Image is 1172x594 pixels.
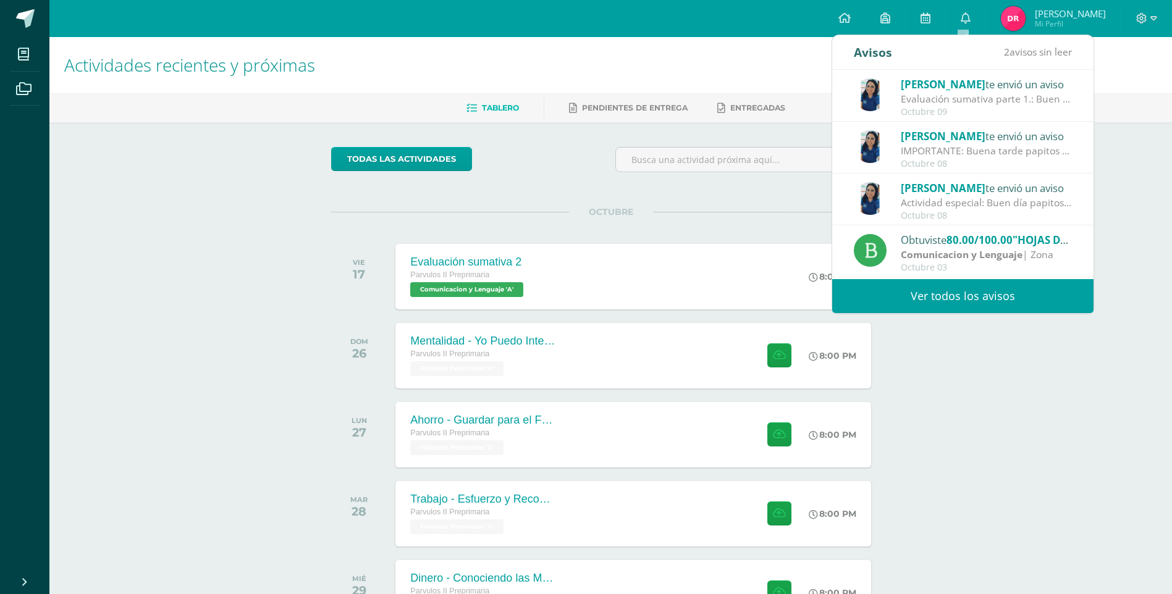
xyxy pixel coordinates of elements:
[901,262,1073,273] div: Octubre 03
[352,574,366,583] div: MIÉ
[730,103,785,112] span: Entregadas
[466,98,519,118] a: Tablero
[1013,233,1119,247] span: "HOJAS DE TRABAJO"
[350,504,368,519] div: 28
[809,429,856,440] div: 8:00 PM
[616,148,890,172] input: Busca una actividad próxima aquí...
[809,508,856,519] div: 8:00 PM
[1035,7,1106,20] span: [PERSON_NAME]
[901,144,1073,158] div: IMPORTANTE: Buena tarde papitos y mamitas, deseando éxitos en sus labores. Envió información impo...
[350,495,368,504] div: MAR
[410,282,523,297] span: Comunicacion y Lenguaje 'A'
[832,279,1094,313] a: Ver todos los avisos
[331,147,472,171] a: todas las Actividades
[410,270,489,279] span: Parvulos II Preprimaria
[901,129,985,143] span: [PERSON_NAME]
[353,267,365,282] div: 17
[1035,19,1106,29] span: Mi Perfil
[350,337,368,346] div: DOM
[350,346,368,361] div: 26
[410,349,489,358] span: Parvulos II Preprimaria
[410,429,489,437] span: Parvulos II Preprimaria
[809,350,856,361] div: 8:00 PM
[410,572,559,585] div: Dinero - Conociendo las Monedas
[901,159,1073,169] div: Octubre 08
[854,182,887,215] img: 86ee206e3a9667fb98d74310ffea825f.png
[1004,45,1010,59] span: 2
[410,519,504,534] span: Finanzas Personales 'U'
[410,256,526,269] div: Evaluación sumativa 2
[946,233,1013,247] span: 80.00/100.00
[410,361,504,376] span: Finanzas Personales 'U'
[901,248,1022,261] strong: Comunicacion y Lenguaje
[352,425,367,440] div: 27
[410,508,489,516] span: Parvulos II Preprimaria
[901,180,1073,196] div: te envió un aviso
[901,77,985,91] span: [PERSON_NAME]
[569,98,688,118] a: Pendientes de entrega
[809,271,856,282] div: 8:00 PM
[410,440,504,455] span: Finanzas Personales 'U'
[901,128,1073,144] div: te envió un aviso
[901,76,1073,92] div: te envió un aviso
[482,103,519,112] span: Tablero
[410,335,559,348] div: Mentalidad - Yo Puedo Intentarlo
[352,416,367,425] div: LUN
[901,92,1073,106] div: Evaluación sumativa parte 1.: Buen día papitos y mamitas, un gusto saludarlos. La entrega del la ...
[410,493,559,506] div: Trabajo - Esfuerzo y Recompensa
[64,53,315,77] span: Actividades recientes y próximas
[854,78,887,111] img: 86ee206e3a9667fb98d74310ffea825f.png
[901,248,1073,262] div: | Zona
[901,181,985,195] span: [PERSON_NAME]
[854,35,892,69] div: Avisos
[1001,6,1026,31] img: b3da1a496d90df0421b88717e3e3b16f.png
[901,211,1073,221] div: Octubre 08
[717,98,785,118] a: Entregadas
[353,258,365,267] div: VIE
[410,414,559,427] div: Ahorro - Guardar para el Futuro
[854,130,887,163] img: 86ee206e3a9667fb98d74310ffea825f.png
[569,206,653,217] span: OCTUBRE
[901,196,1073,210] div: Actividad especial: Buen día papitos y manitas. Deseando éxitos en sus actividades. ●Mañana los p...
[901,107,1073,117] div: Octubre 09
[1004,45,1072,59] span: avisos sin leer
[901,232,1073,248] div: Obtuviste en
[582,103,688,112] span: Pendientes de entrega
